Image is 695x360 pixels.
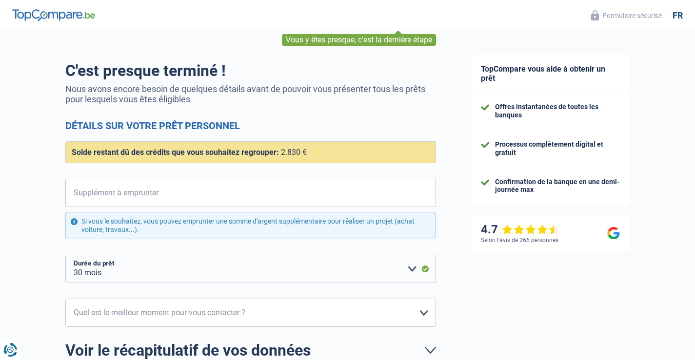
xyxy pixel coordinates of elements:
[65,179,78,207] span: €
[281,148,307,157] span: 2.830 €
[65,120,436,132] h2: Détails sur votre prêt personnel
[471,55,630,93] div: TopCompare vous aide à obtenir un prêt
[12,9,95,21] img: TopCompare Logo
[585,7,668,23] button: Formulaire sécurisé
[481,237,558,244] div: Selon l’avis de 266 personnes
[282,34,436,46] div: Vous y êtes presque, c'est la dernière étape
[65,212,436,239] div: Si vous le souhaitez, vous pouvez emprunter une somme d'argent supplémentaire pour réaliser un pr...
[65,61,436,80] h1: C'est presque terminé !
[65,84,436,104] p: Nous avons encore besoin de quelques détails avant de pouvoir vous présenter tous les prêts pour ...
[65,342,436,358] a: Voir le récapitulatif de vos données
[673,10,683,21] div: fr
[72,148,279,157] span: Solde restant dû des crédits que vous souhaitez regrouper:
[495,178,620,194] div: Confirmation de la banque en une demi-journée max
[2,316,3,317] img: Advertisement
[481,223,559,237] div: 4.7
[495,140,620,157] div: Processus complètement digital et gratuit
[495,103,620,119] div: Offres instantanées de toutes les banques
